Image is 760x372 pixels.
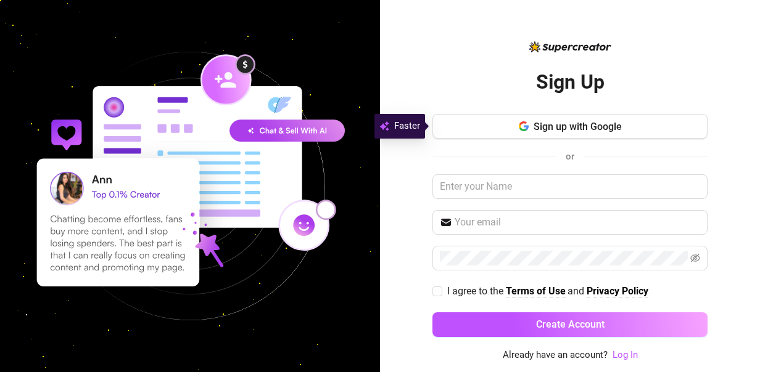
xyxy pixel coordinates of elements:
[536,318,605,330] span: Create Account
[379,119,389,134] img: svg%3e
[432,174,708,199] input: Enter your Name
[455,215,700,230] input: Your email
[690,253,700,263] span: eye-invisible
[534,121,622,132] span: Sign up with Google
[447,285,506,297] span: I agree to the
[503,348,608,363] span: Already have an account?
[587,285,648,297] strong: Privacy Policy
[529,41,611,52] img: logo-BBDzfeDw.svg
[536,70,605,95] h2: Sign Up
[432,312,708,337] button: Create Account
[568,285,587,297] span: and
[394,119,420,134] span: Faster
[613,349,638,360] a: Log In
[506,285,566,297] strong: Terms of Use
[506,285,566,298] a: Terms of Use
[613,348,638,363] a: Log In
[587,285,648,298] a: Privacy Policy
[432,114,708,139] button: Sign up with Google
[566,151,574,162] span: or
